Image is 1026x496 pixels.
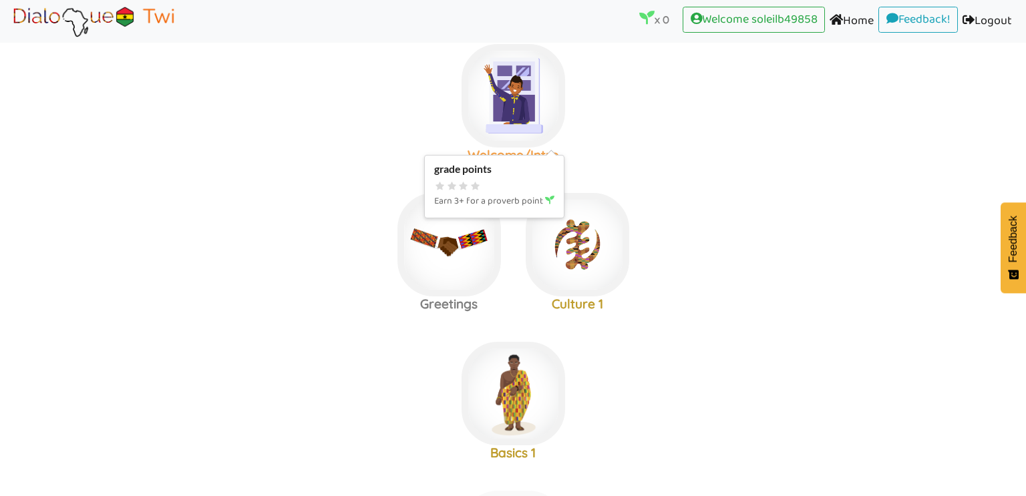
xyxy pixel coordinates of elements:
[551,348,571,368] img: r5+QtVXYuttHLoUAAAAABJRU5ErkJggg==
[434,194,554,210] p: Earn 3+ for a proverb point
[551,51,571,71] img: r5+QtVXYuttHLoUAAAAABJRU5ErkJggg==
[878,7,958,33] a: Feedback!
[434,163,554,176] div: grade points
[1007,216,1019,262] span: Feedback
[9,5,178,38] img: Brand
[513,296,641,312] h3: Culture 1
[958,7,1017,37] a: Logout
[449,445,577,461] h3: Basics 1
[449,148,577,163] h3: Welcome/Intro
[1001,202,1026,293] button: Feedback - Show survey
[397,193,501,296] img: greetings.3fee7869.jpg
[825,7,878,37] a: Home
[462,342,565,445] img: akan-man-gold.ebcf6999.png
[385,296,513,312] h3: Greetings
[526,193,629,296] img: adinkra_beredum.b0fe9998.png
[462,44,565,148] img: welcome-textile.9f7a6d7f.png
[683,7,825,33] a: Welcome soleilb49858
[639,10,669,29] p: x 0
[615,200,635,220] img: r5+QtVXYuttHLoUAAAAABJRU5ErkJggg==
